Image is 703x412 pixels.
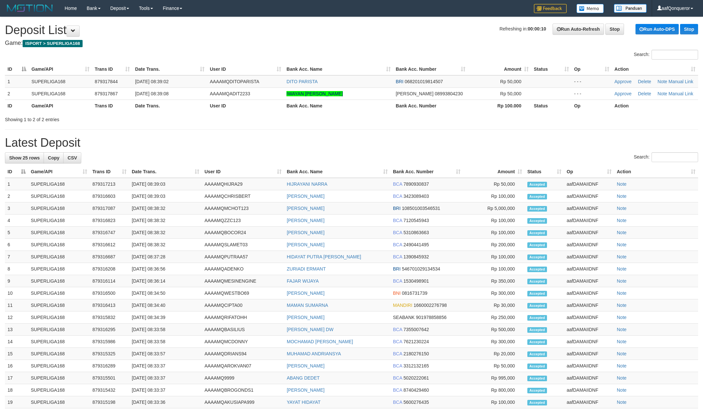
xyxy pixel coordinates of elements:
[287,290,324,296] a: [PERSON_NAME]
[5,215,28,227] td: 4
[500,91,521,96] span: Rp 50,000
[393,194,402,199] span: BCA
[414,303,447,308] span: Copy 1660002276798 to clipboard
[129,287,202,299] td: [DATE] 08:34:50
[500,79,521,84] span: Rp 50,000
[652,50,698,60] input: Search:
[202,324,284,336] td: AAAAMQBASILIUS
[5,75,29,88] td: 1
[564,360,614,372] td: aafDAMAIIDNF
[463,215,525,227] td: Rp 100,000
[95,79,118,84] span: 879317844
[29,100,92,112] th: Game/API
[90,384,129,396] td: 879315432
[617,278,627,284] a: Note
[129,324,202,336] td: [DATE] 08:33:58
[28,275,90,287] td: SUPERLIGA168
[527,315,547,321] span: Accepted
[403,278,429,284] span: Copy 1530498901 to clipboard
[572,75,612,88] td: - - -
[5,299,28,311] td: 11
[90,263,129,275] td: 879316208
[90,311,129,324] td: 879315832
[287,242,324,247] a: [PERSON_NAME]
[202,202,284,215] td: AAAAMQMCHOT123
[210,91,250,96] span: AAAAMQADIT2233
[28,227,90,239] td: SUPERLIGA168
[403,363,429,368] span: Copy 3312132165 to clipboard
[5,384,28,396] td: 18
[527,254,547,260] span: Accepted
[527,339,547,345] span: Accepted
[28,239,90,251] td: SUPERLIGA168
[287,266,326,272] a: ZURIADI ERMANT
[617,254,627,259] a: Note
[564,311,614,324] td: aafDAMAIIDNF
[393,327,402,332] span: BCA
[564,263,614,275] td: aafDAMAIIDNF
[5,63,29,75] th: ID: activate to sort column descending
[129,190,202,202] td: [DATE] 08:39:03
[393,278,402,284] span: BCA
[287,230,324,235] a: [PERSON_NAME]
[525,166,564,178] th: Status: activate to sort column ascending
[564,178,614,190] td: aafDAMAIIDNF
[129,215,202,227] td: [DATE] 08:38:32
[463,239,525,251] td: Rp 200,000
[564,372,614,384] td: aafDAMAIIDNF
[287,278,319,284] a: FAJAR WIJAYA
[499,26,546,31] span: Refreshing in:
[405,79,443,84] span: Copy 068201019814507 to clipboard
[90,324,129,336] td: 879316295
[95,91,118,96] span: 879317867
[5,251,28,263] td: 7
[635,24,679,34] a: Run Auto-DPS
[402,266,440,272] span: Copy 546701029134534 to clipboard
[29,63,92,75] th: Game/API: activate to sort column ascending
[5,166,28,178] th: ID: activate to sort column descending
[617,194,627,199] a: Note
[202,178,284,190] td: AAAAMQHIJRA29
[396,91,434,96] span: [PERSON_NAME]
[287,387,324,393] a: [PERSON_NAME]
[402,206,440,211] span: Copy 108501003546531 to clipboard
[463,299,525,311] td: Rp 30,000
[564,202,614,215] td: aafDAMAIIDNF
[527,327,547,333] span: Accepted
[5,136,698,149] h1: Latest Deposit
[202,215,284,227] td: AAAAMQZZC123
[129,336,202,348] td: [DATE] 08:33:58
[135,91,168,96] span: [DATE] 08:39:08
[617,315,627,320] a: Note
[564,275,614,287] td: aafDAMAIIDNF
[90,190,129,202] td: 879316603
[614,4,647,13] img: panduan.png
[463,287,525,299] td: Rp 300,000
[202,190,284,202] td: AAAAMQCHRISBERT
[564,324,614,336] td: aafDAMAIIDNF
[617,387,627,393] a: Note
[527,303,547,309] span: Accepted
[5,100,29,112] th: ID
[23,40,83,47] span: ISPORT > SUPERLIGA168
[287,194,324,199] a: [PERSON_NAME]
[463,166,525,178] th: Amount: activate to sort column ascending
[28,263,90,275] td: SUPERLIGA168
[617,266,627,272] a: Note
[527,291,547,296] span: Accepted
[287,400,321,405] a: YAYAT HIDAYAT
[463,190,525,202] td: Rp 100,000
[617,351,627,356] a: Note
[463,372,525,384] td: Rp 995,000
[129,251,202,263] td: [DATE] 08:37:28
[527,242,547,248] span: Accepted
[652,152,698,162] input: Search:
[468,100,531,112] th: Rp 100.000
[615,79,632,84] a: Approve
[393,351,402,356] span: BCA
[614,166,698,178] th: Action: activate to sort column ascending
[527,364,547,369] span: Accepted
[284,63,393,75] th: Bank Acc. Name: activate to sort column ascending
[28,166,90,178] th: Game/API: activate to sort column ascending
[287,375,320,381] a: ABANG DEDET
